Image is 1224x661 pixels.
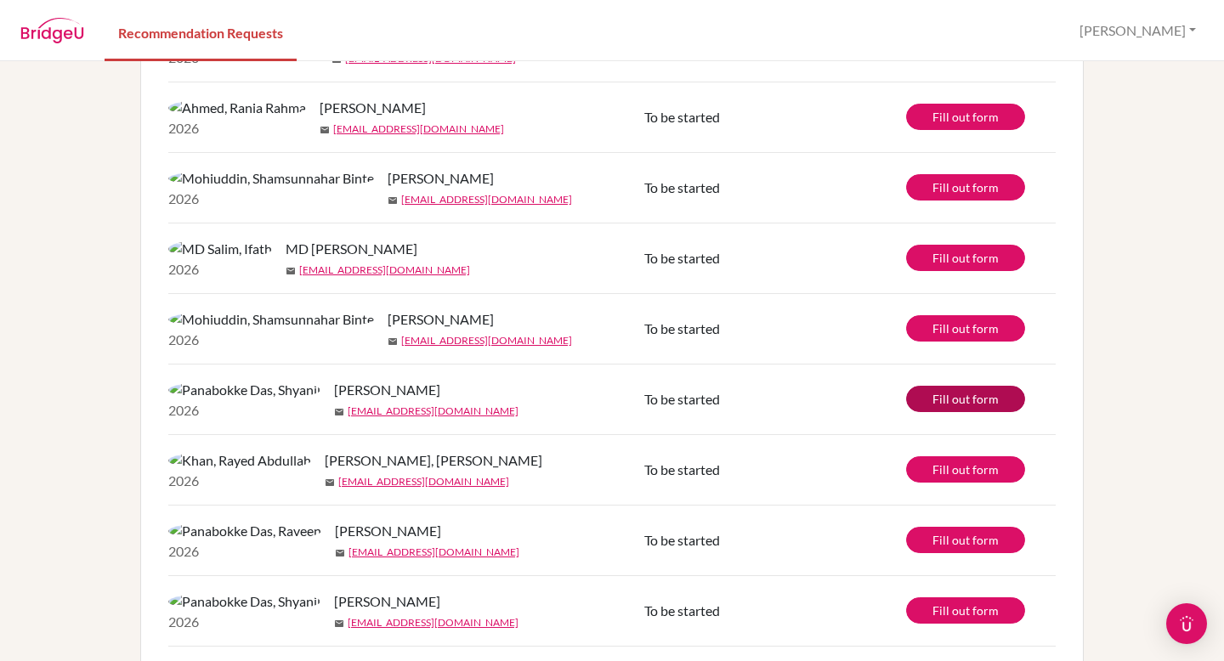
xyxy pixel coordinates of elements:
a: Fill out form [906,456,1025,483]
span: To be started [644,109,720,125]
a: Fill out form [906,315,1025,342]
span: mail [331,54,342,65]
p: 2026 [168,541,321,562]
span: To be started [644,391,720,407]
span: mail [320,125,330,135]
span: [PERSON_NAME] [388,168,494,189]
a: Fill out form [906,104,1025,130]
span: mail [325,477,335,488]
span: mail [388,336,398,347]
p: 2026 [168,259,272,280]
p: 2026 [168,471,311,491]
img: Panabokke Das, Shyanil [168,591,320,612]
span: mail [334,407,344,417]
a: [EMAIL_ADDRESS][DOMAIN_NAME] [348,615,518,630]
span: [PERSON_NAME] [334,380,440,400]
a: [EMAIL_ADDRESS][DOMAIN_NAME] [401,192,572,207]
span: To be started [644,532,720,548]
span: mail [286,266,296,276]
p: 2026 [168,330,374,350]
span: [PERSON_NAME] [335,521,441,541]
span: [PERSON_NAME], [PERSON_NAME] [325,450,542,471]
span: mail [335,548,345,558]
a: [EMAIL_ADDRESS][DOMAIN_NAME] [338,474,509,489]
p: 2026 [168,400,320,421]
a: [EMAIL_ADDRESS][DOMAIN_NAME] [348,404,518,419]
a: Fill out form [906,527,1025,553]
span: mail [388,195,398,206]
span: [PERSON_NAME] [388,309,494,330]
img: BridgeU logo [20,18,84,43]
a: Fill out form [906,597,1025,624]
a: Recommendation Requests [105,3,297,61]
span: mail [334,619,344,629]
a: Fill out form [906,174,1025,201]
img: Panabokke Das, Raveen [168,521,321,541]
a: [EMAIL_ADDRESS][DOMAIN_NAME] [401,333,572,348]
span: [PERSON_NAME] [334,591,440,612]
p: 2026 [168,118,306,138]
span: To be started [644,602,720,619]
p: 2026 [168,189,374,209]
img: MD Salim, Ifath [168,239,272,259]
span: To be started [644,461,720,477]
button: [PERSON_NAME] [1072,14,1204,47]
img: Mohiuddin, Shamsunnahar Binte [168,168,374,189]
p: 2026 [168,612,320,632]
a: [EMAIL_ADDRESS][DOMAIN_NAME] [299,263,470,278]
span: MD [PERSON_NAME] [286,239,417,259]
span: To be started [644,320,720,336]
a: Fill out form [906,386,1025,412]
span: To be started [644,179,720,195]
img: Ahmed, Rania Rahma [168,98,306,118]
img: Khan, Rayed Abdullah [168,450,311,471]
a: [EMAIL_ADDRESS][DOMAIN_NAME] [348,545,519,560]
a: Fill out form [906,245,1025,271]
span: [PERSON_NAME] [320,98,426,118]
div: Open Intercom Messenger [1166,603,1207,644]
img: Panabokke Das, Shyanil [168,380,320,400]
span: To be started [644,250,720,266]
a: [EMAIL_ADDRESS][DOMAIN_NAME] [333,121,504,137]
img: Mohiuddin, Shamsunnahar Binte [168,309,374,330]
